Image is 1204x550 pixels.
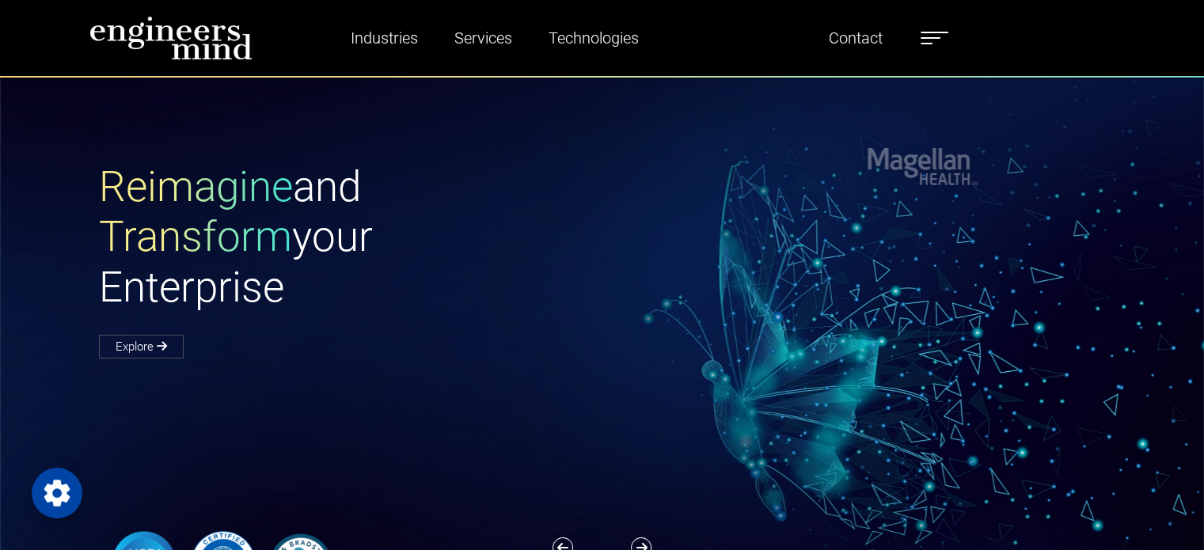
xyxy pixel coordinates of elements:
img: logo [89,16,253,60]
span: Transform [99,212,292,261]
h1: and your Enterprise [99,162,602,313]
a: Explore [99,335,184,358]
a: Services [448,20,518,56]
a: Contact [822,20,889,56]
a: Technologies [542,20,645,56]
span: Reimagine [99,162,293,211]
a: Industries [344,20,424,56]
